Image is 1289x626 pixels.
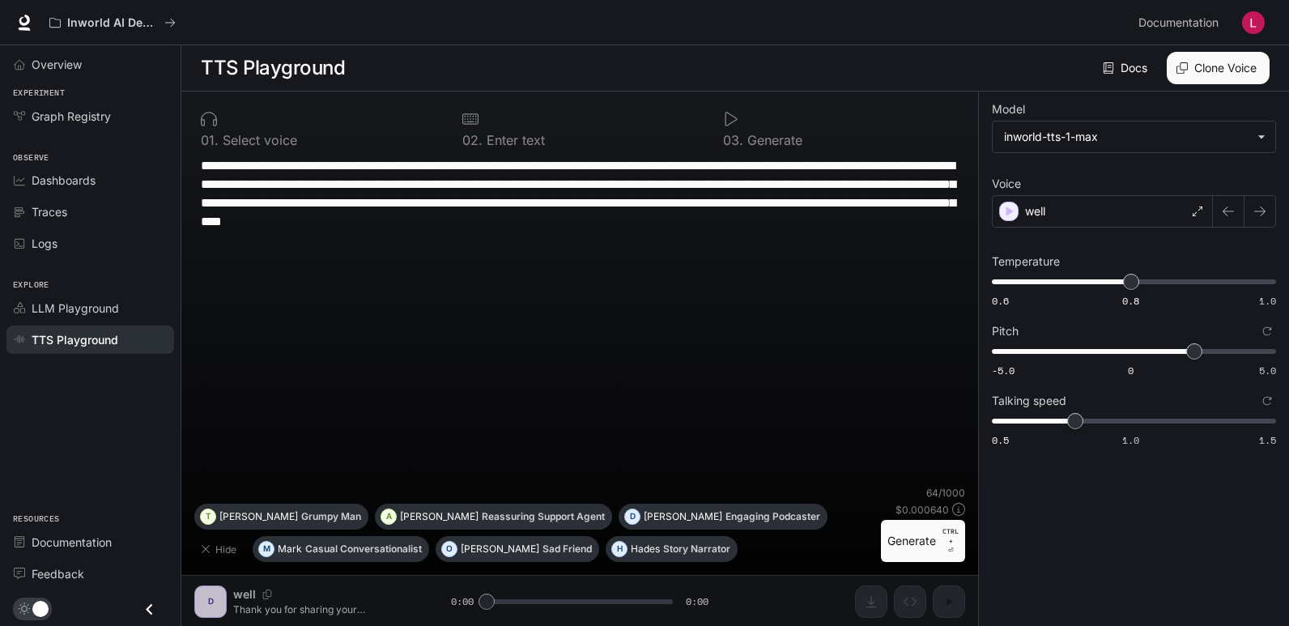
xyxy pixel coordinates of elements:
[219,134,297,147] p: Select voice
[6,560,174,588] a: Feedback
[6,229,174,258] a: Logs
[1128,364,1134,377] span: 0
[436,536,599,562] button: O[PERSON_NAME]Sad Friend
[461,544,539,554] p: [PERSON_NAME]
[1259,364,1276,377] span: 5.0
[1122,294,1139,308] span: 0.8
[542,544,592,554] p: Sad Friend
[6,326,174,354] a: TTS Playground
[253,536,429,562] button: MMarkCasual Conversationalist
[305,544,422,554] p: Casual Conversationalist
[131,593,168,626] button: Close drawer
[619,504,827,530] button: D[PERSON_NAME]Engaging Podcaster
[6,102,174,130] a: Graph Registry
[1258,322,1276,340] button: Reset to default
[6,198,174,226] a: Traces
[1132,6,1231,39] a: Documentation
[194,504,368,530] button: T[PERSON_NAME]Grumpy Man
[6,294,174,322] a: LLM Playground
[375,504,612,530] button: A[PERSON_NAME]Reassuring Support Agent
[201,52,345,84] h1: TTS Playground
[606,536,738,562] button: HHadesStory Narrator
[301,512,361,522] p: Grumpy Man
[993,121,1275,152] div: inworld-tts-1-max
[881,520,965,562] button: GenerateCTRL +⏎
[942,526,959,556] p: ⏎
[32,235,57,252] span: Logs
[483,134,545,147] p: Enter text
[1259,294,1276,308] span: 1.0
[1025,203,1045,219] p: well
[663,544,730,554] p: Story Narrator
[631,544,660,554] p: Hades
[194,536,246,562] button: Hide
[625,504,640,530] div: D
[32,599,49,617] span: Dark mode toggle
[201,134,219,147] p: 0 1 .
[442,536,457,562] div: O
[400,512,479,522] p: [PERSON_NAME]
[644,512,722,522] p: [PERSON_NAME]
[992,256,1060,267] p: Temperature
[612,536,627,562] div: H
[278,544,302,554] p: Mark
[482,512,605,522] p: Reassuring Support Agent
[1237,6,1270,39] button: User avatar
[462,134,483,147] p: 0 2 .
[32,172,96,189] span: Dashboards
[992,178,1021,190] p: Voice
[32,56,82,73] span: Overview
[1167,52,1270,84] button: Clone Voice
[1004,129,1249,145] div: inworld-tts-1-max
[895,503,949,517] p: $ 0.000640
[1122,433,1139,447] span: 1.0
[992,395,1066,407] p: Talking speed
[381,504,396,530] div: A
[6,166,174,194] a: Dashboards
[219,512,298,522] p: [PERSON_NAME]
[259,536,274,562] div: M
[201,504,215,530] div: T
[32,565,84,582] span: Feedback
[32,331,118,348] span: TTS Playground
[32,534,112,551] span: Documentation
[32,108,111,125] span: Graph Registry
[992,433,1009,447] span: 0.5
[992,104,1025,115] p: Model
[1258,392,1276,410] button: Reset to default
[6,528,174,556] a: Documentation
[42,6,183,39] button: All workspaces
[743,134,802,147] p: Generate
[1242,11,1265,34] img: User avatar
[725,512,820,522] p: Engaging Podcaster
[32,203,67,220] span: Traces
[723,134,743,147] p: 0 3 .
[992,326,1019,337] p: Pitch
[942,526,959,546] p: CTRL +
[1259,433,1276,447] span: 1.5
[992,364,1015,377] span: -5.0
[926,486,965,500] p: 64 / 1000
[32,300,119,317] span: LLM Playground
[1100,52,1154,84] a: Docs
[67,16,158,30] p: Inworld AI Demos
[1138,13,1219,33] span: Documentation
[992,294,1009,308] span: 0.6
[6,50,174,79] a: Overview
